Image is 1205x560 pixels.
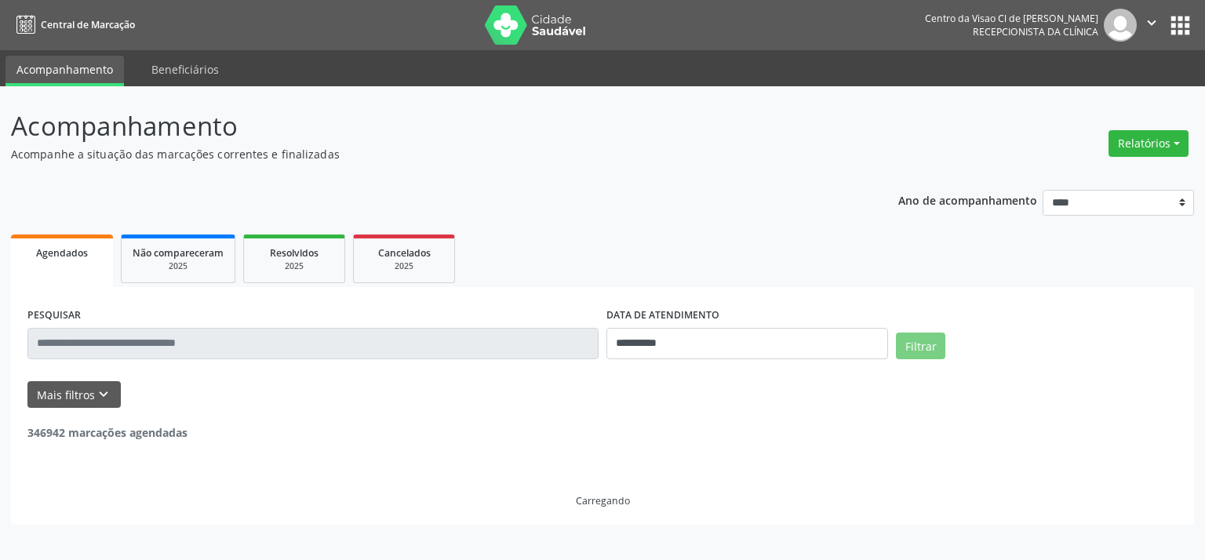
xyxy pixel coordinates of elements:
img: img [1104,9,1137,42]
label: PESQUISAR [27,304,81,328]
button: apps [1167,12,1194,39]
p: Ano de acompanhamento [898,190,1037,209]
a: Acompanhamento [5,56,124,86]
label: DATA DE ATENDIMENTO [606,304,719,328]
button: Mais filtroskeyboard_arrow_down [27,381,121,409]
span: Cancelados [378,246,431,260]
button: Filtrar [896,333,945,359]
span: Recepcionista da clínica [973,25,1098,38]
i:  [1143,14,1160,31]
div: 2025 [255,260,333,272]
p: Acompanhamento [11,107,839,146]
strong: 346942 marcações agendadas [27,425,187,440]
div: Carregando [576,494,630,507]
a: Beneficiários [140,56,230,83]
button: Relatórios [1109,130,1189,157]
span: Resolvidos [270,246,319,260]
div: 2025 [365,260,443,272]
i: keyboard_arrow_down [95,386,112,403]
a: Central de Marcação [11,12,135,38]
div: 2025 [133,260,224,272]
span: Central de Marcação [41,18,135,31]
button:  [1137,9,1167,42]
div: Centro da Visao Cl de [PERSON_NAME] [925,12,1098,25]
span: Não compareceram [133,246,224,260]
p: Acompanhe a situação das marcações correntes e finalizadas [11,146,839,162]
span: Agendados [36,246,88,260]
